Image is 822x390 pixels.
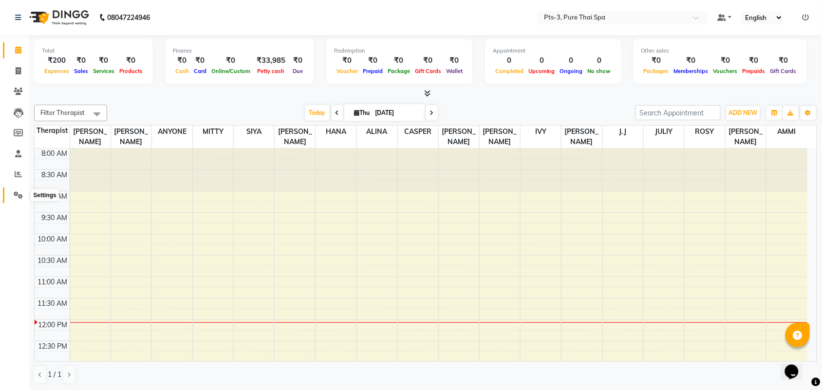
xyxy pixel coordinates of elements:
span: ANYONE [152,126,192,138]
div: ₹0 [385,55,412,66]
span: [PERSON_NAME] [480,126,520,148]
span: AMMI [766,126,807,138]
span: HANA [316,126,356,138]
span: Gift Cards [768,68,799,74]
div: ₹0 [72,55,91,66]
div: 8:00 AM [40,149,70,159]
span: Vouchers [711,68,740,74]
div: Therapist [35,126,70,136]
div: ₹0 [117,55,145,66]
span: Petty cash [255,68,287,74]
img: logo [25,4,92,31]
span: ALINA [357,126,397,138]
div: 11:30 AM [36,298,70,309]
span: Services [91,68,117,74]
span: SIYA [234,126,274,138]
div: 0 [558,55,585,66]
span: Completed [493,68,526,74]
span: [PERSON_NAME] [275,126,315,148]
div: Total [42,47,145,55]
span: CASPER [398,126,438,138]
span: No show [585,68,614,74]
span: [PERSON_NAME] [439,126,479,148]
div: 8:30 AM [40,170,70,180]
span: Online/Custom [209,68,253,74]
div: 0 [526,55,558,66]
span: Voucher [334,68,360,74]
div: Finance [173,47,306,55]
div: 11:00 AM [36,277,70,287]
div: ₹0 [672,55,711,66]
span: ROSY [685,126,725,138]
span: Products [117,68,145,74]
div: 0 [493,55,526,66]
span: [PERSON_NAME] [70,126,111,148]
div: 9:30 AM [40,213,70,223]
span: Prepaid [360,68,385,74]
span: Wallet [444,68,465,74]
span: JULIY [644,126,684,138]
span: [PERSON_NAME] [111,126,151,148]
div: ₹0 [444,55,465,66]
div: ₹0 [768,55,799,66]
div: ₹33,985 [253,55,289,66]
div: 12:00 PM [37,320,70,330]
div: ₹0 [740,55,768,66]
iframe: chat widget [781,351,812,380]
span: Package [385,68,412,74]
div: ₹0 [711,55,740,66]
span: IVY [521,126,561,138]
span: Card [191,68,209,74]
div: ₹0 [360,55,385,66]
div: 10:00 AM [36,234,70,244]
div: 0 [585,55,614,66]
span: [PERSON_NAME] [726,126,766,148]
div: ₹0 [412,55,444,66]
span: Due [290,68,305,74]
div: 12:30 PM [37,341,70,352]
span: Thu [352,109,373,116]
span: MITTY [193,126,233,138]
span: Filter Therapist [40,109,85,116]
span: J.J [603,126,643,138]
div: ₹0 [209,55,253,66]
span: Sales [72,68,91,74]
div: ₹0 [173,55,191,66]
span: Packages [641,68,672,74]
div: ₹0 [289,55,306,66]
span: 1 / 1 [48,370,61,380]
span: ADD NEW [729,109,758,116]
input: Search Appointment [635,105,721,120]
span: Cash [173,68,191,74]
span: [PERSON_NAME] [561,126,602,148]
span: Today [305,105,330,120]
b: 08047224946 [107,4,150,31]
span: Gift Cards [412,68,444,74]
div: Appointment [493,47,614,55]
div: 10:30 AM [36,256,70,266]
span: Memberships [672,68,711,74]
span: Prepaids [740,68,768,74]
div: ₹0 [91,55,117,66]
input: 2025-09-04 [373,106,421,120]
div: Redemption [334,47,465,55]
div: Other sales [641,47,799,55]
div: ₹0 [191,55,209,66]
button: ADD NEW [727,106,760,120]
div: ₹0 [334,55,360,66]
div: ₹200 [42,55,72,66]
span: Upcoming [526,68,558,74]
span: Expenses [42,68,72,74]
div: ₹0 [641,55,672,66]
span: Ongoing [558,68,585,74]
div: Settings [31,189,58,201]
